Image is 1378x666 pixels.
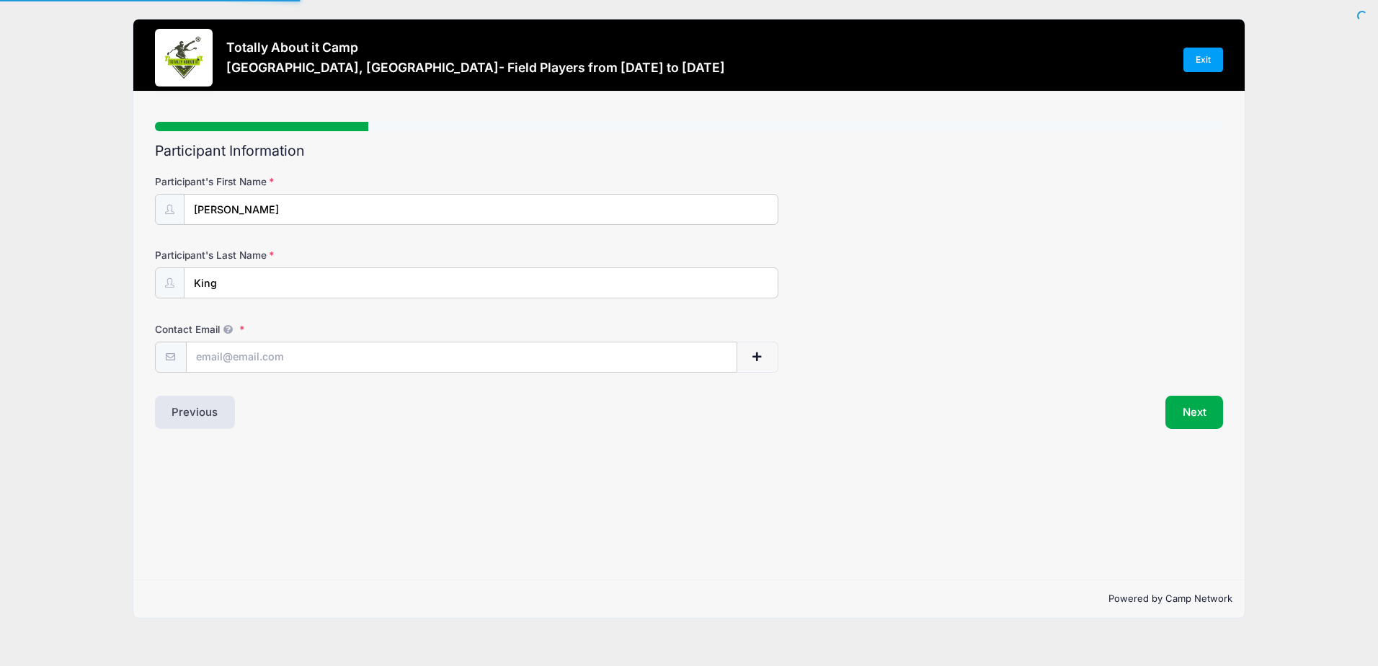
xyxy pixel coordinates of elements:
p: Powered by Camp Network [146,592,1233,606]
label: Participant's Last Name [155,248,511,262]
a: Exit [1183,48,1224,72]
h3: [GEOGRAPHIC_DATA], [GEOGRAPHIC_DATA]- Field Players from [DATE] to [DATE] [226,60,725,75]
span: We will send confirmations, payment reminders, and custom email messages to each address listed. ... [220,324,237,335]
button: Next [1165,396,1224,429]
label: Contact Email [155,322,511,337]
label: Participant's First Name [155,174,511,189]
input: email@email.com [186,342,737,373]
button: Previous [155,396,236,429]
h2: Participant Information [155,143,1224,159]
input: Participant's Last Name [184,267,778,298]
input: Participant's First Name [184,194,778,225]
h3: Totally About it Camp [226,40,725,55]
